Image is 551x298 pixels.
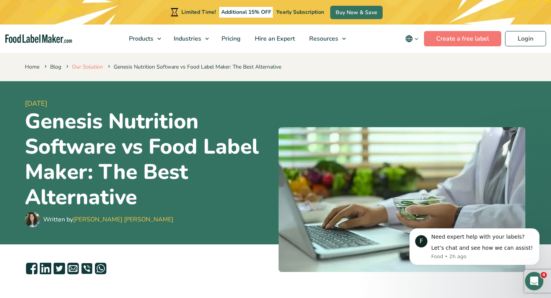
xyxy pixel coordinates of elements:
[215,25,246,53] a: Pricing
[424,31,501,46] a: Create a free label
[25,63,39,70] a: Home
[525,272,543,290] iframe: Intercom live chat
[219,7,273,18] span: Additional 15% OFF
[398,217,551,277] iframe: Intercom notifications message
[330,6,383,19] a: Buy Now & Save
[72,63,103,70] a: Our Solution
[106,63,281,70] span: Genesis Nutrition Software vs Food Label Maker: The Best Alternative
[25,212,40,227] img: Maria Abi Hanna - Food Label Maker
[43,215,173,224] div: Written by
[219,34,241,43] span: Pricing
[302,25,350,53] a: Resources
[167,25,213,53] a: Industries
[127,34,154,43] span: Products
[50,63,61,70] a: Blog
[307,34,339,43] span: Resources
[505,31,546,46] a: Login
[541,272,547,278] span: 4
[73,215,173,224] a: [PERSON_NAME] [PERSON_NAME]
[276,8,324,16] span: Yearly Subscription
[253,34,296,43] span: Hire an Expert
[122,25,165,53] a: Products
[25,98,272,109] span: [DATE]
[248,25,300,53] a: Hire an Expert
[25,109,272,210] h1: Genesis Nutrition Software vs Food Label Maker: The Best Alternative
[171,34,202,43] span: Industries
[181,8,216,16] span: Limited Time!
